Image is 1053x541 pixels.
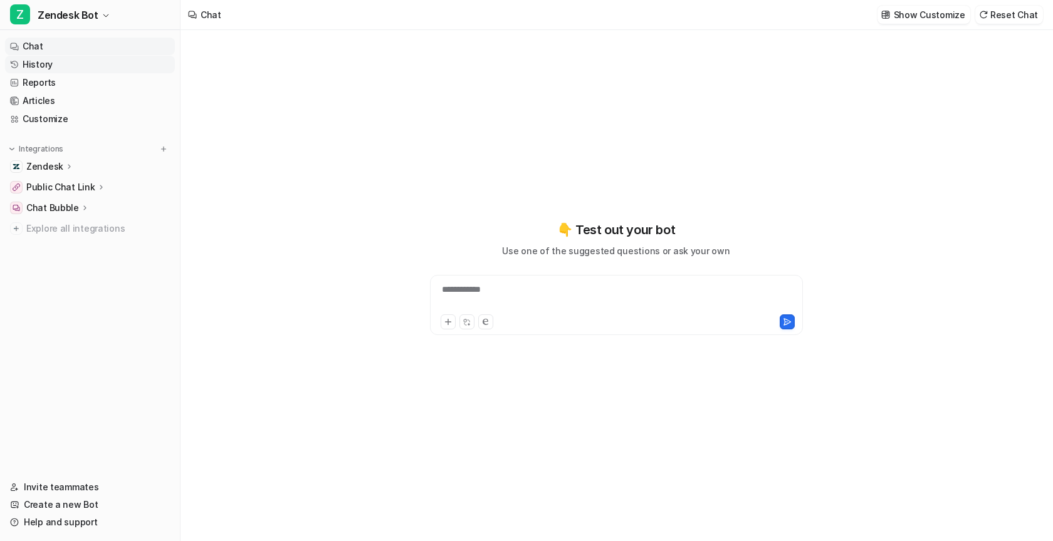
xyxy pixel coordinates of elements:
div: Chat [201,8,221,21]
p: Zendesk [26,160,63,173]
a: Articles [5,92,175,110]
a: Reports [5,74,175,91]
a: Explore all integrations [5,220,175,237]
img: expand menu [8,145,16,153]
a: Help and support [5,513,175,531]
p: Integrations [19,144,63,154]
span: Zendesk Bot [38,6,98,24]
span: Z [10,4,30,24]
a: Invite teammates [5,478,175,496]
button: Integrations [5,143,67,155]
img: reset [979,10,988,19]
p: Chat Bubble [26,202,79,214]
p: Public Chat Link [26,181,95,193]
a: Chat [5,38,175,55]
button: Reset Chat [975,6,1043,24]
img: Zendesk [13,163,20,170]
span: Explore all integrations [26,219,170,239]
a: Customize [5,110,175,128]
button: Show Customize [877,6,970,24]
img: customize [881,10,890,19]
img: explore all integrations [10,222,23,235]
p: Use one of the suggested questions or ask your own [502,244,730,257]
img: Chat Bubble [13,204,20,212]
p: 👇 Test out your bot [557,220,675,239]
p: Show Customize [894,8,965,21]
a: History [5,56,175,73]
img: Public Chat Link [13,183,20,191]
a: Create a new Bot [5,496,175,513]
img: menu_add.svg [159,145,168,153]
